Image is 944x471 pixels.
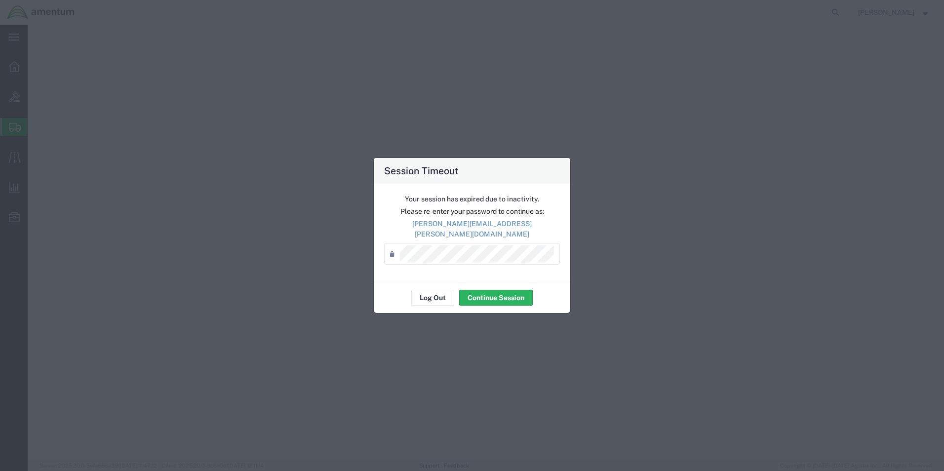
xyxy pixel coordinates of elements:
[384,206,560,217] p: Please re-enter your password to continue as:
[384,219,560,239] p: [PERSON_NAME][EMAIL_ADDRESS][PERSON_NAME][DOMAIN_NAME]
[384,163,459,178] h4: Session Timeout
[459,290,533,306] button: Continue Session
[384,194,560,204] p: Your session has expired due to inactivity.
[411,290,454,306] button: Log Out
